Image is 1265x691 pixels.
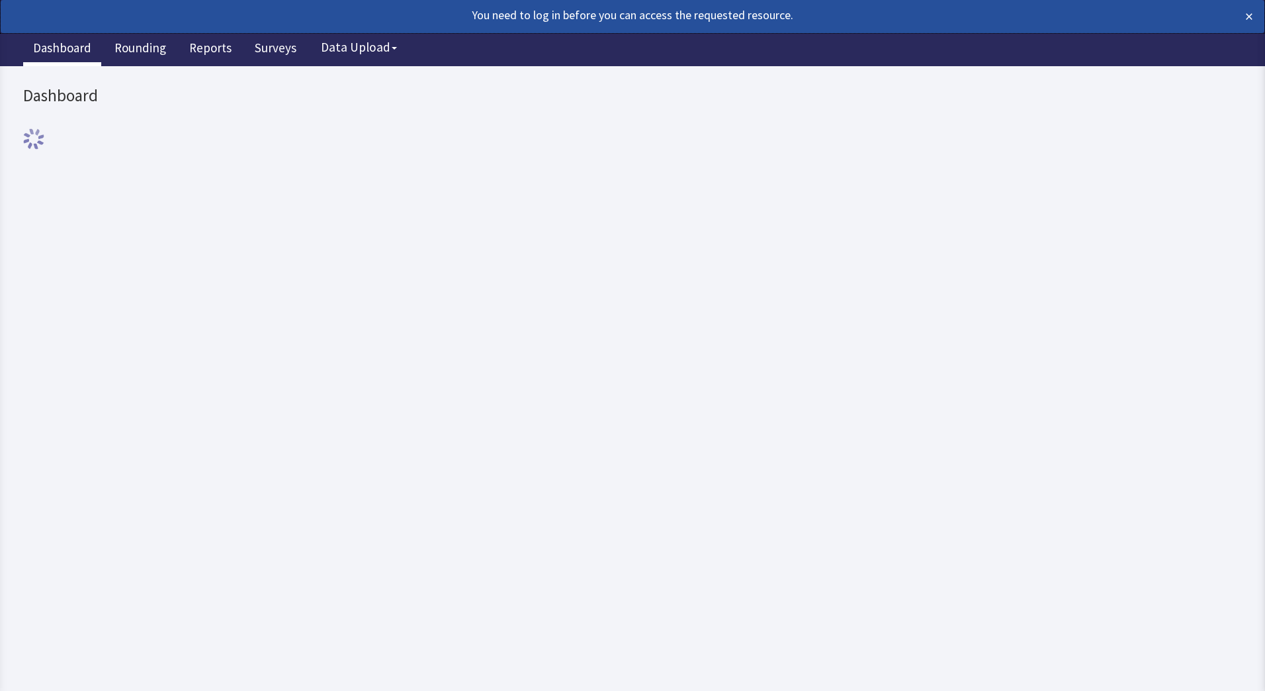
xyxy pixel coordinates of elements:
[23,21,932,39] h2: Dashboard
[179,33,241,66] a: Reports
[1245,6,1253,27] button: ×
[313,35,405,60] button: Data Upload
[245,33,306,66] a: Surveys
[105,33,176,66] a: Rounding
[12,6,1129,24] div: You need to log in before you can access the requested resource.
[23,33,101,66] a: Dashboard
